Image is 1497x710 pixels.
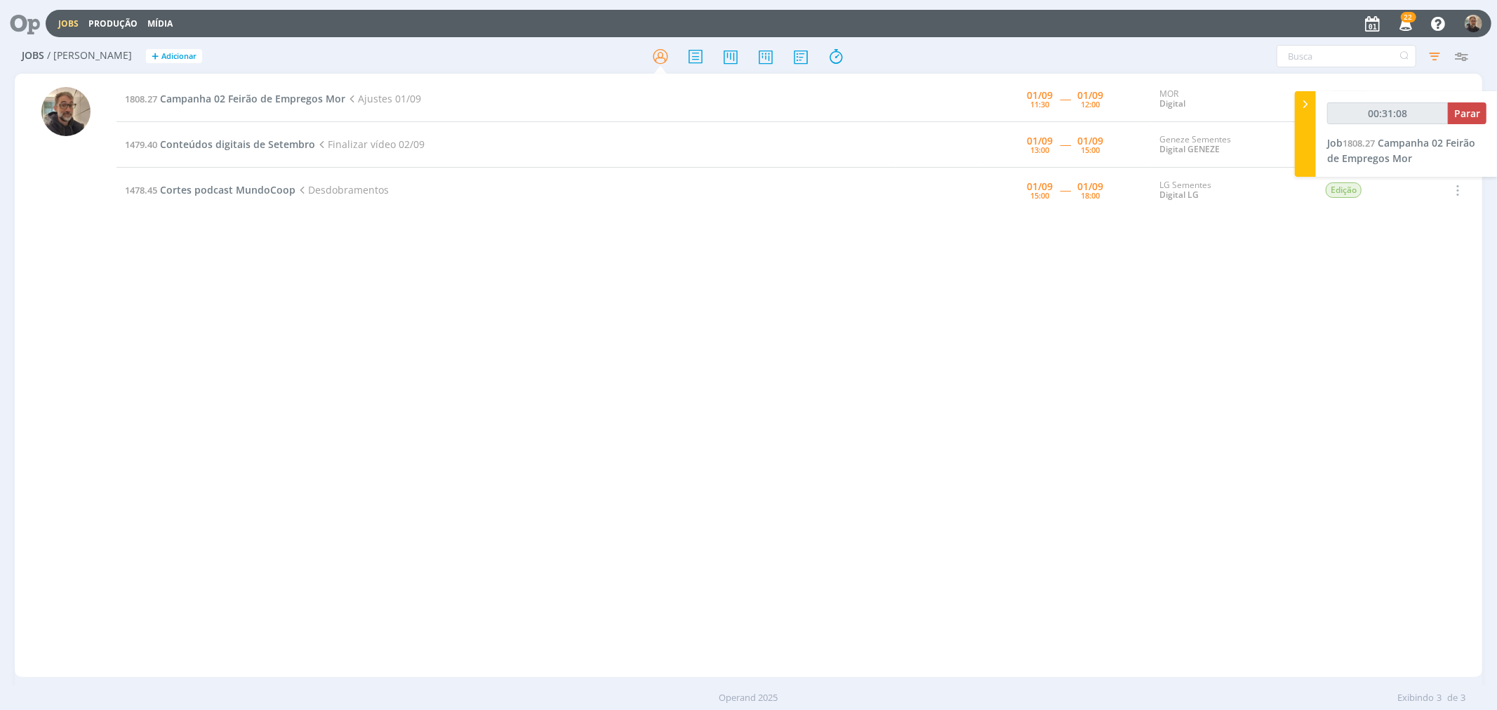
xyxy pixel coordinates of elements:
[1078,182,1104,192] div: 01/09
[161,52,197,61] span: Adicionar
[84,18,142,29] button: Produção
[125,183,295,196] a: 1478.45Cortes podcast MundoCoop
[1031,100,1050,108] div: 11:30
[1159,143,1220,155] a: Digital GENEZE
[1447,691,1458,705] span: de
[1159,180,1304,201] div: LG Sementes
[1027,91,1053,100] div: 01/09
[1060,92,1071,105] span: -----
[160,138,315,151] span: Conteúdos digitais de Setembro
[1082,192,1100,199] div: 18:00
[47,50,132,62] span: / [PERSON_NAME]
[1159,89,1304,109] div: MOR
[125,184,157,196] span: 1478.45
[1082,146,1100,154] div: 15:00
[1327,136,1475,165] a: Job1808.27Campanha 02 Feirão de Empregos Mor
[125,138,315,151] a: 1479.40Conteúdos digitais de Setembro
[125,138,157,151] span: 1479.40
[160,183,295,196] span: Cortes podcast MundoCoop
[1031,146,1050,154] div: 13:00
[1159,98,1185,109] a: Digital
[54,18,83,29] button: Jobs
[315,138,425,151] span: Finalizar vídeo 02/09
[345,92,421,105] span: Ajustes 01/09
[1448,102,1486,124] button: Parar
[152,49,159,64] span: +
[160,92,345,105] span: Campanha 02 Feirão de Empregos Mor
[1401,12,1416,22] span: 22
[58,18,79,29] a: Jobs
[1390,11,1419,36] button: 22
[143,18,177,29] button: Mídia
[1060,183,1071,196] span: -----
[41,87,91,136] img: R
[1454,107,1480,120] span: Parar
[1326,182,1362,198] span: Edição
[1027,182,1053,192] div: 01/09
[125,92,345,105] a: 1808.27Campanha 02 Feirão de Empregos Mor
[22,50,44,62] span: Jobs
[1027,136,1053,146] div: 01/09
[1078,136,1104,146] div: 01/09
[88,18,138,29] a: Produção
[147,18,173,29] a: Mídia
[1327,136,1475,165] span: Campanha 02 Feirão de Empregos Mor
[1465,15,1482,32] img: R
[295,183,389,196] span: Desdobramentos
[1343,137,1375,149] span: 1808.27
[1437,691,1442,705] span: 3
[1397,691,1434,705] span: Exibindo
[1159,135,1304,155] div: Geneze Sementes
[1060,138,1071,151] span: -----
[1082,100,1100,108] div: 12:00
[1078,91,1104,100] div: 01/09
[1461,691,1465,705] span: 3
[146,49,202,64] button: +Adicionar
[125,93,157,105] span: 1808.27
[1277,45,1416,67] input: Busca
[1031,192,1050,199] div: 15:00
[1159,189,1199,201] a: Digital LG
[1464,11,1483,36] button: R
